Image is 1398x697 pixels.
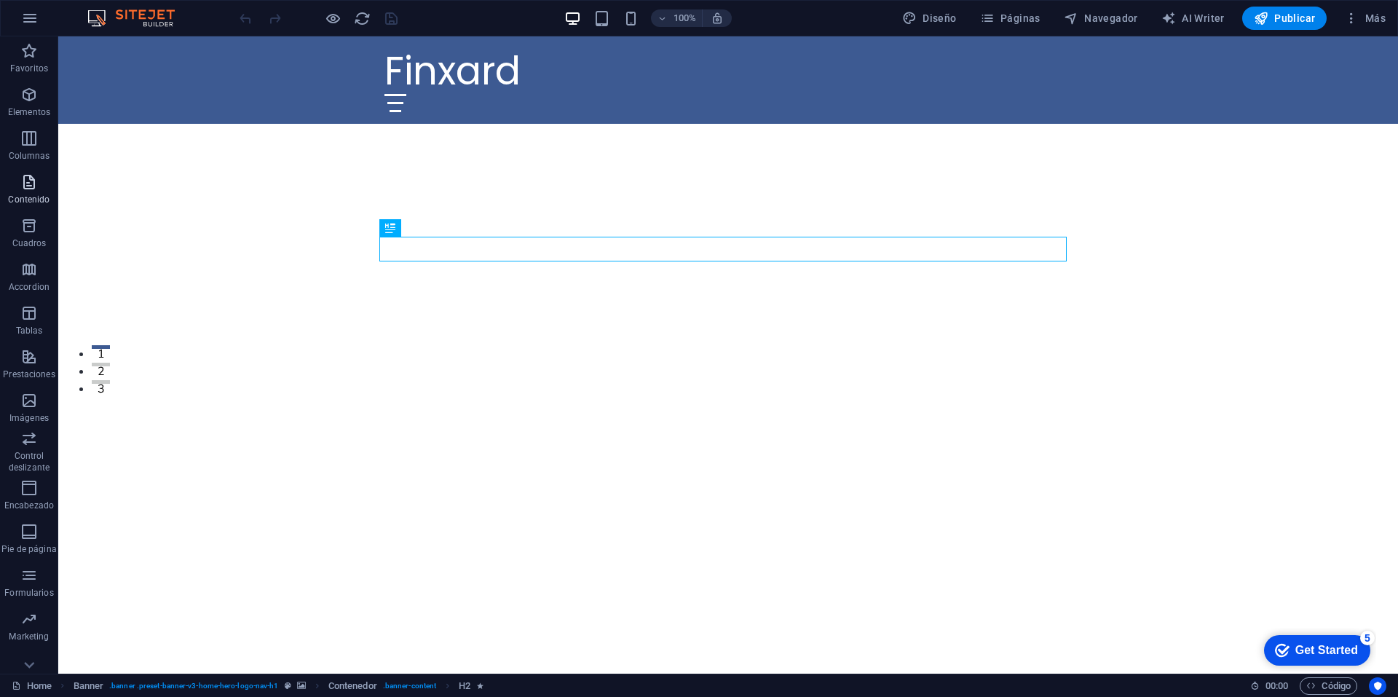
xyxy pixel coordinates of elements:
span: Código [1306,677,1351,695]
button: 3 [33,344,52,347]
p: Formularios [4,587,53,599]
button: Haz clic para salir del modo de previsualización y seguir editando [324,9,341,27]
span: . banner-content [383,677,436,695]
span: Haz clic para seleccionar y doble clic para editar [328,677,377,695]
span: Haz clic para seleccionar y doble clic para editar [459,677,470,695]
span: AI Writer [1161,11,1225,25]
a: Haz clic para cancelar la selección y doble clic para abrir páginas [12,677,52,695]
p: Tablas [16,325,43,336]
i: Volver a cargar página [354,10,371,27]
p: Encabezado [4,500,54,511]
p: Cuadros [12,237,47,249]
i: El elemento contiene una animación [477,682,483,690]
span: 00 00 [1265,677,1288,695]
div: Get Started [43,16,106,29]
img: Editor Logo [84,9,193,27]
span: Páginas [980,11,1040,25]
button: Diseño [896,7,963,30]
span: . banner .preset-banner-v3-home-hero-logo-nav-h1 [109,677,278,695]
button: 100% [651,9,703,27]
button: Usercentrics [1369,677,1386,695]
div: Get Started 5 items remaining, 0% complete [12,7,118,38]
i: Este elemento contiene un fondo [297,682,306,690]
p: Prestaciones [3,369,55,380]
span: Más [1344,11,1386,25]
i: Este elemento es un preajuste personalizable [285,682,291,690]
h6: 100% [673,9,696,27]
p: Contenido [8,194,50,205]
i: Al redimensionar, ajustar el nivel de zoom automáticamente para ajustarse al dispositivo elegido. [711,12,724,25]
button: Código [1300,677,1357,695]
p: Favoritos [10,63,48,74]
button: Publicar [1242,7,1327,30]
nav: breadcrumb [74,677,483,695]
button: Páginas [974,7,1046,30]
button: 1 [33,309,52,312]
p: Columnas [9,150,50,162]
span: Diseño [902,11,957,25]
p: Imágenes [9,412,49,424]
h6: Tiempo de la sesión [1250,677,1289,695]
span: : [1276,680,1278,691]
div: 5 [108,3,122,17]
p: Marketing [9,631,49,642]
p: Pie de página [1,543,56,555]
button: 2 [33,326,52,330]
span: Haz clic para seleccionar y doble clic para editar [74,677,104,695]
button: Navegador [1058,7,1144,30]
div: Diseño (Ctrl+Alt+Y) [896,7,963,30]
span: Publicar [1254,11,1316,25]
p: Accordion [9,281,50,293]
span: Navegador [1064,11,1138,25]
button: AI Writer [1156,7,1231,30]
p: Elementos [8,106,50,118]
button: reload [353,9,371,27]
button: Más [1338,7,1391,30]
